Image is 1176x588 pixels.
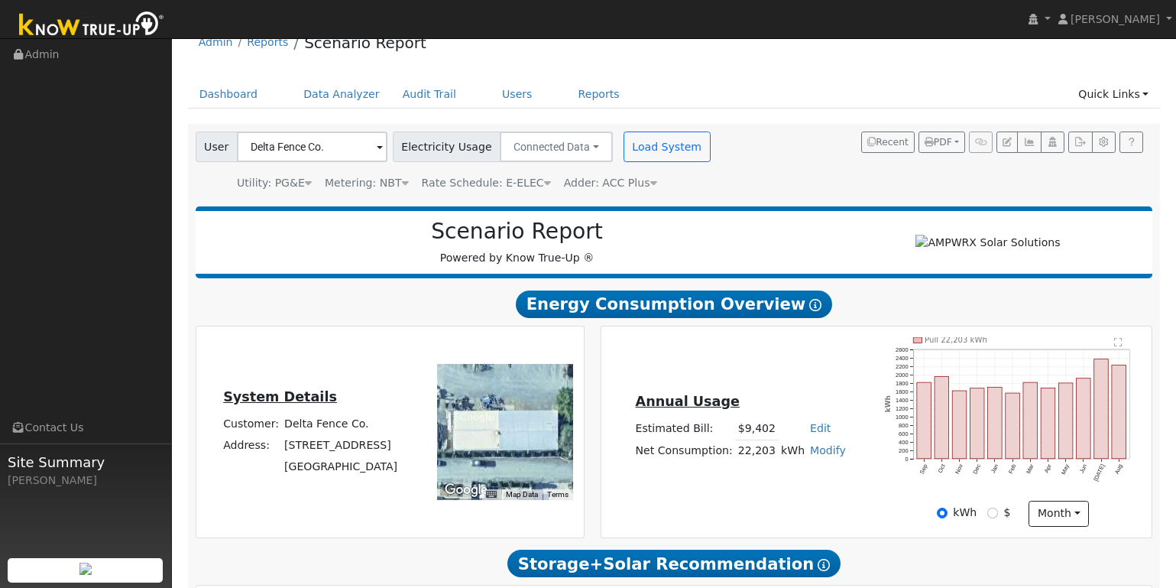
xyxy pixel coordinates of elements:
[491,80,544,109] a: Users
[486,489,497,500] button: Keyboard shortcuts
[1113,463,1124,476] text: Aug
[223,389,337,404] u: System Details
[899,439,908,446] text: 400
[861,132,915,153] button: Recent
[221,434,282,456] td: Address:
[925,336,987,344] text: Pull 22,203 kWh
[1092,132,1116,153] button: Settings
[988,388,1003,459] rect: onclick=""
[810,444,846,456] a: Modify
[937,508,948,518] input: kWh
[211,219,823,245] h2: Scenario Report
[1067,80,1160,109] a: Quick Links
[221,413,282,434] td: Customer:
[899,447,908,454] text: 200
[1041,388,1055,459] rect: onclick=""
[1023,382,1038,459] rect: onclick=""
[441,480,491,500] a: Open this area in Google Maps (opens a new window)
[1094,359,1109,459] rect: onclick=""
[282,434,400,456] td: [STREET_ADDRESS]
[896,397,909,404] text: 1400
[1112,365,1126,459] rect: onclick=""
[896,372,909,378] text: 2000
[990,463,999,475] text: Jan
[896,363,909,370] text: 2200
[8,452,164,473] span: Site Summary
[1025,463,1035,475] text: Mar
[779,440,808,462] td: kWh
[203,219,831,266] div: Powered by Know True-Up ®
[884,395,892,412] text: kWh
[1071,13,1160,25] span: [PERSON_NAME]
[987,508,998,518] input: $
[937,463,947,474] text: Oct
[1119,132,1143,153] a: Help Link
[952,391,967,459] rect: onclick=""
[970,388,985,459] rect: onclick=""
[188,80,270,109] a: Dashboard
[735,418,778,440] td: $9,402
[304,34,426,52] a: Scenario Report
[915,235,1060,251] img: AMPWRX Solar Solutions
[1059,383,1074,459] rect: onclick=""
[1043,463,1053,474] text: Apr
[1003,505,1010,521] label: $
[292,80,391,109] a: Data Analyzer
[422,177,551,189] span: Alias: HB1
[79,563,92,575] img: retrieve
[247,36,288,48] a: Reports
[237,132,387,162] input: Select a User
[1115,337,1123,347] text: 
[896,355,909,362] text: 2400
[1093,463,1106,482] text: [DATE]
[1077,378,1091,459] rect: onclick=""
[918,463,929,476] text: Sep
[905,456,908,463] text: 0
[196,132,238,162] span: User
[516,291,832,318] span: Energy Consumption Overview
[199,36,233,48] a: Admin
[896,414,909,421] text: 1000
[1078,463,1088,475] text: Jun
[809,299,821,311] i: Show Help
[1029,501,1089,527] button: month
[935,376,949,459] rect: onclick=""
[953,505,977,521] label: kWh
[624,132,711,162] button: Load System
[282,456,400,478] td: [GEOGRAPHIC_DATA]
[636,394,740,409] u: Annual Usage
[925,137,952,148] span: PDF
[1017,132,1041,153] button: Multi-Series Graph
[899,430,908,437] text: 600
[11,8,172,43] img: Know True-Up
[1060,463,1071,476] text: May
[917,382,931,459] rect: onclick=""
[896,388,909,395] text: 1600
[564,175,657,191] div: Adder: ACC Plus
[896,380,909,387] text: 1800
[996,132,1018,153] button: Edit User
[547,490,569,499] a: Terms (opens in new tab)
[899,422,908,429] text: 800
[325,175,409,191] div: Metering: NBT
[1068,132,1092,153] button: Export Interval Data
[1007,463,1018,475] text: Feb
[506,489,538,500] button: Map Data
[810,422,831,434] a: Edit
[633,440,735,462] td: Net Consumption:
[8,473,164,489] div: [PERSON_NAME]
[818,559,830,571] i: Show Help
[500,132,613,162] button: Connected Data
[735,440,778,462] td: 22,203
[237,175,312,191] div: Utility: PG&E
[393,132,501,162] span: Electricity Usage
[507,550,841,577] span: Storage+Solar Recommendation
[282,413,400,434] td: Delta Fence Co.
[896,405,909,412] text: 1200
[441,480,491,500] img: Google
[1006,393,1020,459] rect: onclick=""
[391,80,468,109] a: Audit Trail
[567,80,631,109] a: Reports
[633,418,735,440] td: Estimated Bill:
[918,132,965,153] button: PDF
